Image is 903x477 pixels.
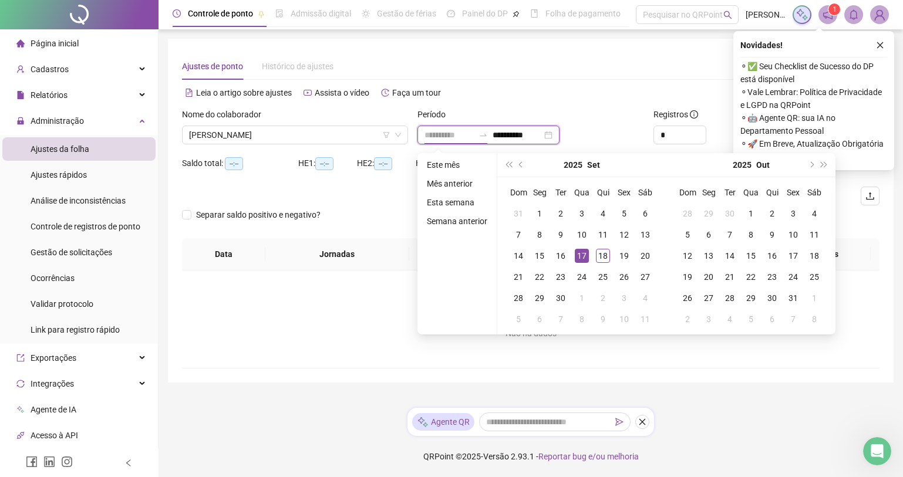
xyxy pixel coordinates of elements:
span: clock-circle [173,9,181,18]
td: 2025-09-17 [571,245,592,266]
td: 2025-10-05 [508,309,529,330]
div: 19 [617,249,631,263]
div: 7 [511,228,525,242]
td: 2025-11-02 [677,309,698,330]
label: Período [417,108,453,121]
button: super-prev-year [502,153,515,177]
span: history [381,89,389,97]
td: 2025-10-11 [804,224,825,245]
div: 1 [807,291,821,305]
div: 30 [765,291,779,305]
span: ⚬ 🚀 Em Breve, Atualização Obrigatória de Proposta Comercial [740,137,887,163]
td: 2025-10-04 [804,203,825,224]
td: 2025-09-09 [550,224,571,245]
img: sparkle-icon.fc2bf0ac1784a2077858766a79e2daf3.svg [796,8,808,21]
td: 2025-09-22 [529,266,550,287]
button: super-next-year [818,153,831,177]
td: 2025-11-04 [719,309,740,330]
div: 28 [511,291,525,305]
div: 25 [596,270,610,284]
span: Validar protocolo [31,299,93,309]
th: Sáb [804,182,825,203]
div: 8 [744,228,758,242]
td: 2025-10-08 [740,224,762,245]
div: 4 [807,207,821,221]
div: 6 [533,312,547,326]
td: 2025-09-06 [635,203,656,224]
th: Sex [783,182,804,203]
td: 2025-10-29 [740,287,762,309]
td: 2025-10-01 [740,203,762,224]
div: 27 [702,291,716,305]
div: 26 [617,270,631,284]
span: down [395,131,402,138]
span: youtube [304,89,312,97]
span: info-circle [690,110,698,119]
div: HE 3: [416,157,474,170]
td: 2025-10-05 [677,224,698,245]
div: 12 [680,249,695,263]
div: Não há dados [196,327,865,340]
div: 30 [554,291,568,305]
div: 18 [807,249,821,263]
span: Folha de pagamento [545,9,621,18]
td: 2025-10-06 [698,224,719,245]
div: 6 [765,312,779,326]
span: facebook [26,456,38,468]
span: lock [16,117,25,125]
th: Jornadas [265,238,409,270]
td: 2025-10-08 [571,309,592,330]
td: 2025-08-31 [508,203,529,224]
td: 2025-09-30 [550,287,571,309]
td: 2025-10-26 [677,287,698,309]
td: 2025-10-02 [592,287,614,309]
th: Qui [592,182,614,203]
td: 2025-09-12 [614,224,635,245]
th: Qua [740,182,762,203]
span: search [723,11,732,19]
span: Leia o artigo sobre ajustes [196,88,292,97]
span: --:-- [374,157,392,170]
td: 2025-10-17 [783,245,804,266]
div: 2 [554,207,568,221]
div: 1 [533,207,547,221]
td: 2025-09-27 [635,266,656,287]
span: Reportar bug e/ou melhoria [538,452,639,461]
span: api [16,431,25,439]
span: Administração [31,116,84,126]
div: 13 [702,249,716,263]
span: pushpin [258,11,265,18]
td: 2025-10-13 [698,245,719,266]
span: Ocorrências [31,273,75,283]
div: 2 [680,312,695,326]
span: upload [865,191,875,201]
div: 31 [786,291,800,305]
div: 27 [638,270,652,284]
div: 11 [807,228,821,242]
span: dashboard [447,9,455,18]
td: 2025-09-10 [571,224,592,245]
span: Gestão de solicitações [31,248,112,257]
span: Relatórios [31,90,68,100]
span: file-done [275,9,284,18]
span: --:-- [315,157,333,170]
td: 2025-09-04 [592,203,614,224]
div: 3 [575,207,589,221]
td: 2025-11-01 [804,287,825,309]
span: Novidades ! [740,39,783,52]
label: Nome do colaborador [182,108,269,121]
span: home [16,39,25,48]
td: 2025-09-29 [698,203,719,224]
div: 22 [744,270,758,284]
span: close [876,41,884,49]
td: 2025-09-24 [571,266,592,287]
span: sun [362,9,370,18]
td: 2025-10-19 [677,266,698,287]
td: 2025-10-14 [719,245,740,266]
td: 2025-10-27 [698,287,719,309]
div: 4 [723,312,737,326]
span: Histórico de ajustes [262,62,333,71]
div: 11 [638,312,652,326]
div: 5 [744,312,758,326]
div: 1 [575,291,589,305]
